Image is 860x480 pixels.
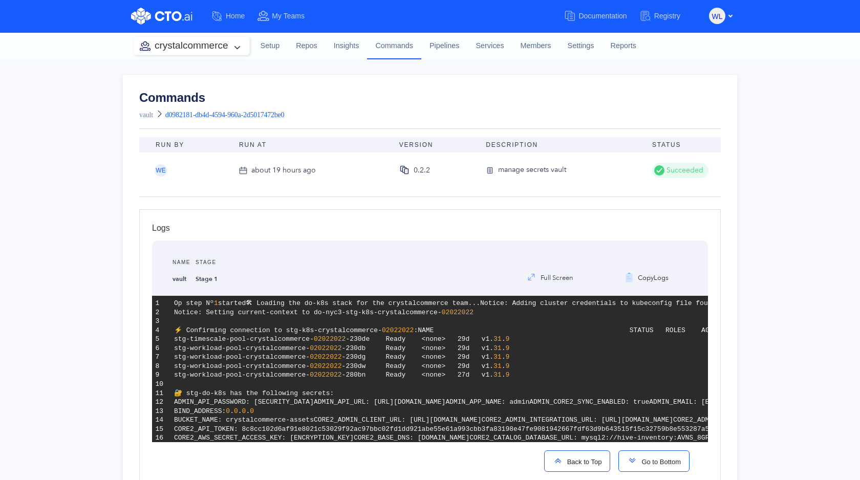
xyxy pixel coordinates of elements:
span: d0982181-db4d-4594-960a-2d5017472be0 [165,111,284,119]
a: Documentation [564,7,639,26]
div: 6 [156,344,167,353]
span: 9 [505,335,509,343]
span: 02022022 [310,362,341,370]
span: 31 [493,371,502,379]
button: CopyLogs [615,267,677,288]
a: Settings [560,32,603,60]
span: ⚡️ Confirming connection to stg-k8s-crystalcommerce- [174,326,382,334]
span: . [502,362,506,370]
span: -230de Ready <none> 29d v1. [346,335,493,343]
strong: vault [173,275,186,283]
span: Succeeded [664,165,703,176]
div: 14 [156,416,167,425]
span: 02022022 [310,344,341,352]
span: . [230,407,234,415]
div: 0.2.2 [414,165,430,176]
span: CORE2_BASE_DNS: [DOMAIN_NAME] [354,434,469,442]
span: stg-workload-pool-crystalcommerce- [174,362,310,370]
span: stg-timescale-pool-crystalcommerce- [174,335,314,343]
span: 0 [242,407,246,415]
span: My Teams [272,12,305,20]
span: Back to Top [563,458,602,466]
div: 13 [156,407,167,416]
div: 3 [156,317,167,326]
span: 0 [250,407,254,415]
div: about 19 hours ago [251,165,316,176]
span: -230dw Ready <none> 29d v1. [342,362,493,370]
span: 0 [234,407,238,415]
span: -230db Ready <none> 29d v1. [342,344,493,352]
span: BUCKET_NAME: crystalcommerce-assets [174,416,314,424]
th: Run At [231,137,391,152]
span: CORE2_ADMIN_STG_CC_HOST: [URL][DOMAIN_NAME] [673,416,845,424]
span: 9 [505,362,509,370]
div: 1 [156,299,167,308]
span: 02022022 [314,335,346,343]
img: version-icon [486,164,498,177]
span: Registry [654,12,680,20]
span: Home [226,12,245,20]
a: Commands [139,92,284,104]
div: 15 [156,425,167,434]
a: Setup [252,32,288,60]
span: WE [156,167,165,173]
span: 0 [226,407,230,415]
a: Pipelines [421,32,467,60]
a: Reports [603,32,644,60]
span: ADMIN_API_URL: [URL][DOMAIN_NAME] [314,398,445,406]
a: My Teams [257,7,317,26]
span: Documentation [578,12,627,20]
span: Go to Bottom [637,458,681,466]
span: CORE2_ADMIN_CLIENT_URL: [URL][DOMAIN_NAME] [314,416,482,424]
span: Copy Logs [636,273,669,282]
span: 02022022 [442,309,474,316]
a: Services [467,32,512,60]
span: : [414,326,418,334]
span: 31 [493,362,502,370]
span: CORE2_ADMIN_INTEGRATIONS_URL: [URL][DOMAIN_NAME] [482,416,673,424]
a: Registry [639,7,693,26]
a: vault [139,111,153,119]
div: 5 [156,335,167,344]
span: 1 [214,299,218,307]
span: 02022022 [310,371,341,379]
span: . [502,335,506,343]
a: Repos [288,32,326,60]
span: . [238,407,242,415]
span: Notice: Adding cluster credentials to kubeconfig file found in [480,299,728,307]
a: Members [512,32,560,60]
span: 9 [505,371,509,379]
div: 2 [156,308,167,317]
span: . [246,407,250,415]
span: 02022022 [382,326,414,334]
button: Go to Bottom [618,450,690,472]
span: started [218,299,246,307]
span: -280bn Ready <none> 27d v1. [342,371,493,379]
div: Name [173,241,190,274]
div: Stage [196,241,218,274]
span: 31 [493,344,502,352]
span: ADMIN_EMAIL: [EMAIL_ADDRESS][DOMAIN_NAME] [649,398,813,406]
th: Description [478,137,644,152]
span: ADMIN_API_PASSWORD: [SECURITY_DATA] [174,398,314,406]
span: . [502,344,506,352]
div: 4 [156,326,167,335]
img: CTO.ai Logo [131,8,192,25]
button: WL [709,8,725,24]
a: Home [211,7,257,26]
span: BIND_ADDRESS: [174,407,226,415]
span: 31 [493,353,502,361]
span: NAME STATUS ROLES AGE VERSION [418,326,753,334]
img: scroll-to-icon.svg [627,455,637,466]
a: Commands [367,32,421,59]
div: manage secrets vault [498,164,566,177]
span: 🔐 stg-do-k8s has the following secrets: [174,389,334,397]
div: 12 [156,398,167,407]
th: Status [644,137,721,152]
span: ADMIN_APP_NAME: admin [445,398,529,406]
span: 9 [505,344,509,352]
div: 8 [156,362,167,371]
span: CORE2_API_TOKEN: 8c8cc102d6af91e8021c53029f92ac97bbc02fd1dd921abe55e61a993cbb3fa83198e47fe9081942... [174,425,753,433]
div: Logs [152,222,708,241]
span: WL [712,8,723,25]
